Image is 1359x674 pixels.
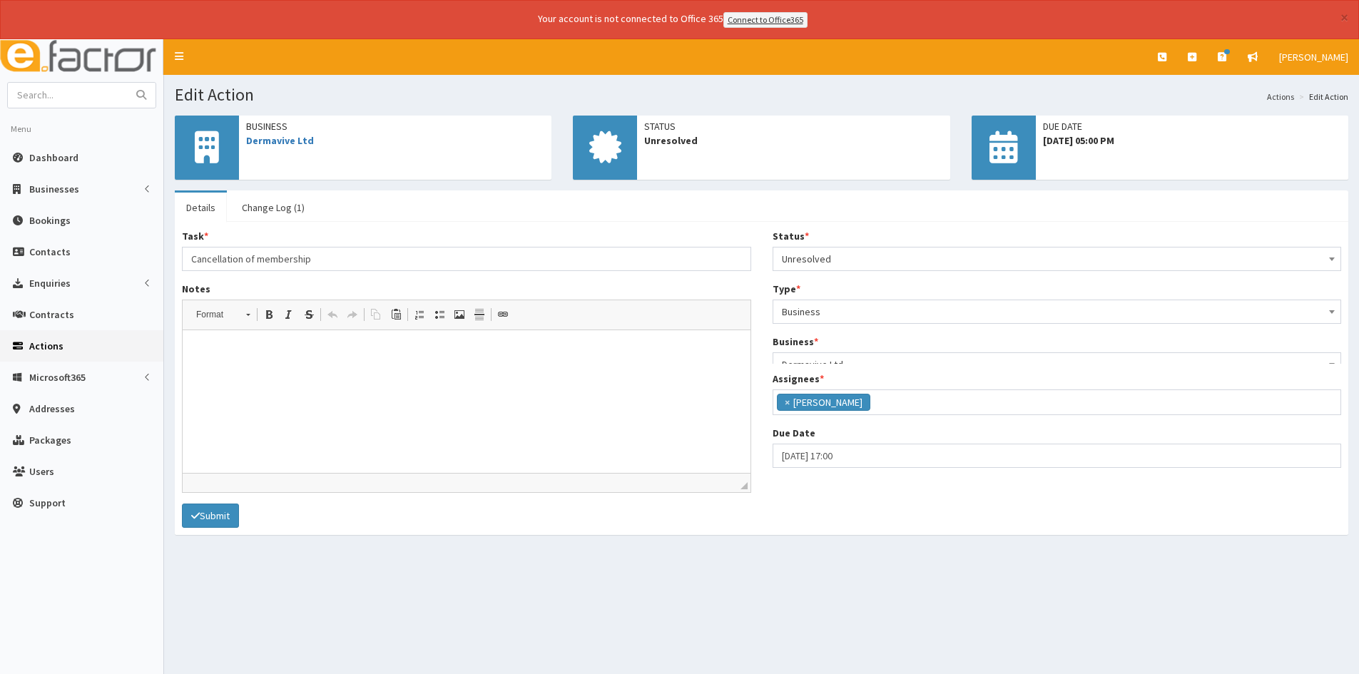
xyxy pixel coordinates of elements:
[1296,91,1348,103] li: Edit Action
[299,305,319,324] a: Strike Through
[29,277,71,290] span: Enquiries
[29,402,75,415] span: Addresses
[773,229,809,243] label: Status
[183,330,750,473] iframe: Rich Text Editor, notes
[1043,133,1341,148] span: [DATE] 05:00 PM
[182,504,239,528] button: Submit
[773,335,818,349] label: Business
[493,305,513,324] a: Link (Ctrl+L)
[773,372,824,386] label: Assignees
[279,305,299,324] a: Italic (Ctrl+I)
[8,83,128,108] input: Search...
[29,434,71,446] span: Packages
[29,371,86,384] span: Microsoft365
[773,352,1342,377] span: Dermavive Ltd
[773,247,1342,271] span: Unresolved
[409,305,429,324] a: Insert/Remove Numbered List
[29,151,78,164] span: Dashboard
[230,193,316,223] a: Change Log (1)
[29,214,71,227] span: Bookings
[785,395,790,409] span: ×
[386,305,406,324] a: Paste (Ctrl+V)
[175,86,1348,104] h1: Edit Action
[29,245,71,258] span: Contacts
[723,12,808,28] a: Connect to Office365
[255,11,1090,28] div: Your account is not connected to Office 365
[259,305,279,324] a: Bold (Ctrl+B)
[469,305,489,324] a: Insert Horizontal Line
[773,282,800,296] label: Type
[782,354,1333,374] span: Dermavive Ltd
[777,394,870,411] li: Kelly Scott
[322,305,342,324] a: Undo (Ctrl+Z)
[29,465,54,478] span: Users
[182,229,208,243] label: Task
[366,305,386,324] a: Copy (Ctrl+C)
[29,183,79,195] span: Businesses
[773,426,815,440] label: Due Date
[29,339,63,352] span: Actions
[782,302,1333,322] span: Business
[182,282,210,296] label: Notes
[449,305,469,324] a: Image
[644,119,942,133] span: Status
[175,193,227,223] a: Details
[29,308,74,321] span: Contracts
[1043,119,1341,133] span: Due Date
[644,133,942,148] span: Unresolved
[429,305,449,324] a: Insert/Remove Bulleted List
[782,249,1333,269] span: Unresolved
[1267,91,1294,103] a: Actions
[740,482,748,489] span: Drag to resize
[1279,51,1348,63] span: [PERSON_NAME]
[246,134,314,147] a: Dermavive Ltd
[188,305,258,325] a: Format
[1268,39,1359,75] a: [PERSON_NAME]
[189,305,239,324] span: Format
[773,300,1342,324] span: Business
[342,305,362,324] a: Redo (Ctrl+Y)
[29,496,66,509] span: Support
[1340,10,1348,25] button: ×
[246,119,544,133] span: Business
